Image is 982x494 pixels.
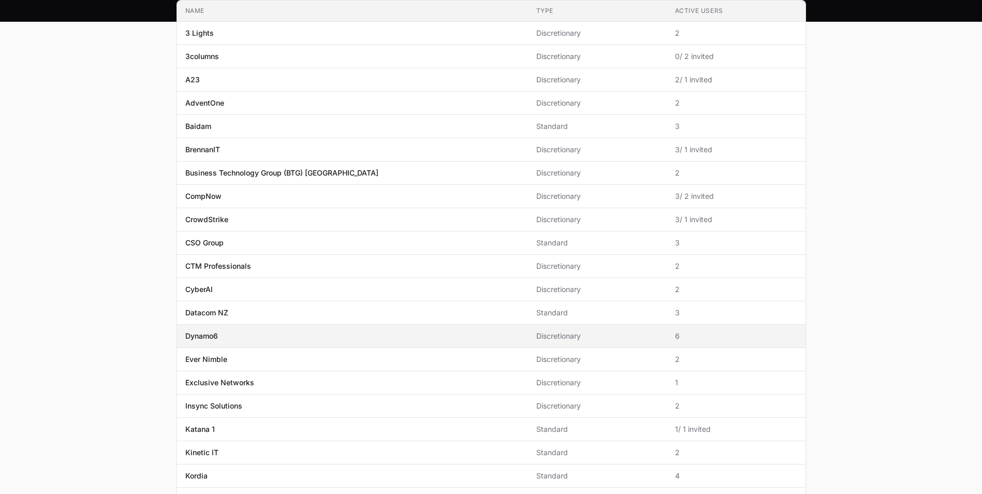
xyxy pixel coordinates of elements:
[536,377,658,388] span: Discretionary
[675,121,797,132] span: 3
[667,1,805,22] th: Active Users
[536,284,658,295] span: Discretionary
[185,401,242,411] p: Insync Solutions
[536,447,658,458] span: Standard
[536,424,658,434] span: Standard
[185,214,228,225] p: CrowdStrike
[536,51,658,62] span: Discretionary
[675,331,797,341] span: 6
[675,168,797,178] span: 2
[185,98,224,108] p: AdventOne
[185,308,228,318] p: Datacom NZ
[675,238,797,248] span: 3
[536,168,658,178] span: Discretionary
[675,447,797,458] span: 2
[536,75,658,85] span: Discretionary
[536,98,658,108] span: Discretionary
[675,51,797,62] span: 0 / 2 invited
[675,28,797,38] span: 2
[536,471,658,481] span: Standard
[185,377,254,388] p: Exclusive Networks
[185,331,218,341] p: Dynamo6
[675,424,797,434] span: 1 / 1 invited
[185,168,378,178] p: Business Technology Group (BTG) [GEOGRAPHIC_DATA]
[536,144,658,155] span: Discretionary
[675,284,797,295] span: 2
[185,424,215,434] p: Katana 1
[675,261,797,271] span: 2
[536,214,658,225] span: Discretionary
[675,471,797,481] span: 4
[675,191,797,201] span: 3 / 2 invited
[536,191,658,201] span: Discretionary
[185,28,214,38] p: 3 Lights
[536,331,658,341] span: Discretionary
[185,284,213,295] p: CyberAI
[675,144,797,155] span: 3 / 1 invited
[185,261,251,271] p: CTM Professionals
[185,51,219,62] p: 3columns
[536,121,658,132] span: Standard
[675,354,797,365] span: 2
[675,98,797,108] span: 2
[536,28,658,38] span: Discretionary
[185,471,208,481] p: Kordia
[177,1,528,22] th: Name
[185,238,224,248] p: CSO Group
[536,308,658,318] span: Standard
[185,75,200,85] p: A23
[185,354,227,365] p: Ever Nimble
[536,401,658,411] span: Discretionary
[675,377,797,388] span: 1
[185,191,222,201] p: CompNow
[675,308,797,318] span: 3
[536,238,658,248] span: Standard
[185,144,220,155] p: BrennanIT
[675,75,797,85] span: 2 / 1 invited
[675,401,797,411] span: 2
[185,121,211,132] p: Baidam
[185,447,218,458] p: Kinetic IT
[528,1,667,22] th: Type
[536,261,658,271] span: Discretionary
[536,354,658,365] span: Discretionary
[675,214,797,225] span: 3 / 1 invited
